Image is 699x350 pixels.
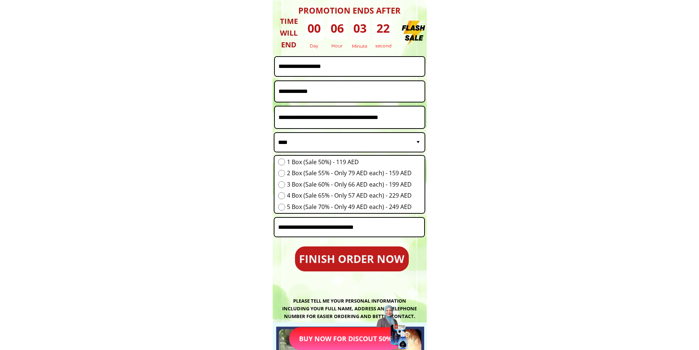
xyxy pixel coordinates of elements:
[287,180,412,190] span: 3 Box (Sale 60% - Only 66 AED each) - 199 AED
[287,202,412,212] span: 5 Box (Sale 70% - Only 49 AED each) - 249 AED
[287,191,412,201] span: 4 Box (Sale 65% - Only 57 AED each) - 229 AED
[295,246,409,271] p: FINISH ORDER NOW
[287,158,412,167] span: 1 Box (Sale 50%) - 119 AED
[351,43,369,50] h3: Minute
[277,15,301,51] div: TIME WILL END
[328,42,346,49] h3: Hour
[302,42,326,49] h3: Day
[280,297,419,320] div: PLEASE TELL ME YOUR PERSONAL INFORMATION INCLUDING YOUR FULL NAME, ADDRESS AND TELEPHONE NUMBER F...
[287,169,412,178] span: 2 Box (Sale 55% - Only 79 AED each) - 159 AED
[374,42,392,49] h3: second
[273,4,427,17] div: PROMOTION ENDS AFTER
[289,327,402,350] p: BUY NOW FOR DISCOUT 50%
